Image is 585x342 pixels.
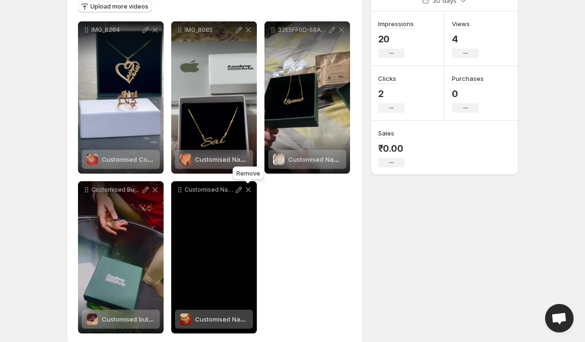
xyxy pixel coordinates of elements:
div: 32E5FF0D-58A2-4DEA-A70A-48417121183ECustomised Name BraceletCustomised Name Bracelet [264,21,350,174]
p: 32E5FF0D-58A2-4DEA-A70A-48417121183E [278,26,327,34]
img: Customised Name Necklace [180,313,191,325]
img: Customised butterfly name necklace [87,313,98,325]
div: Customised Name NecklaceCustomised Name NecklaceCustomised Name Necklace [171,181,257,333]
button: Upload more videos [78,1,152,12]
img: Customised Name Chain [180,154,191,165]
p: Customised Butterfly Name necklace [91,186,141,194]
div: Open chat [545,304,574,332]
div: IMG_8085Customised Name ChainCustomised Name Chain [171,21,257,174]
span: Customised butterfly name necklace [102,315,212,323]
p: IMG_8085 [185,26,234,34]
img: Customised Name Bracelet [273,154,284,165]
p: IMG_8264 [91,26,141,34]
span: Customised Couple Name Mangalasura [102,156,220,163]
p: 2 [378,88,405,99]
span: Customised Name Necklace [195,315,279,323]
h3: Clicks [378,74,396,83]
h3: Purchases [452,74,484,83]
p: 20 [378,33,414,45]
span: Customised Name Chain [195,156,269,163]
p: 4 [452,33,478,45]
h3: Sales [378,128,394,138]
span: Customised Name Bracelet [288,156,369,163]
p: Customised Name Necklace [185,186,234,194]
span: Upload more videos [90,3,148,10]
div: IMG_8264Customised Couple Name MangalasuraCustomised Couple Name Mangalasura [78,21,164,174]
p: 0 [452,88,484,99]
h3: Impressions [378,19,414,29]
img: Customised Couple Name Mangalasura [87,154,98,165]
div: Customised Butterfly Name necklaceCustomised butterfly name necklaceCustomised butterfly name nec... [78,181,164,333]
p: ₹0.00 [378,143,405,154]
h3: Views [452,19,470,29]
